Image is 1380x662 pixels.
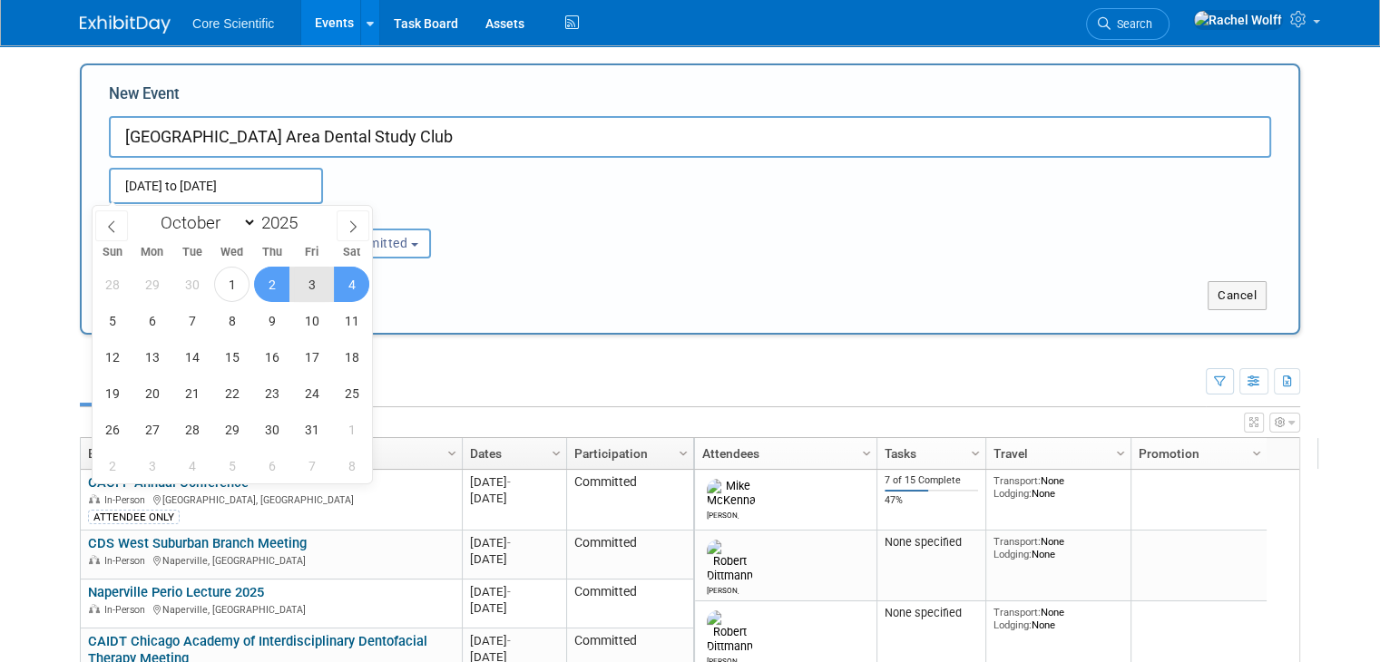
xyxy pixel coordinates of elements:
img: ExhibitDay [80,15,171,34]
div: None None [993,606,1124,632]
span: October 26, 2025 [94,412,130,447]
div: Naperville, [GEOGRAPHIC_DATA] [88,552,454,568]
a: Naperville Perio Lecture 2025 [88,584,264,600]
span: October 31, 2025 [294,412,329,447]
img: Robert Dittmann [707,540,753,583]
span: - [507,536,511,550]
span: Column Settings [968,446,983,461]
span: Lodging: [993,487,1032,500]
span: November 2, 2025 [94,448,130,483]
span: October 17, 2025 [294,339,329,375]
span: Search [1111,17,1152,31]
div: Mike McKenna [707,508,739,520]
a: OACFP Annual Conference [88,474,249,491]
a: Column Settings [674,438,694,465]
span: October 5, 2025 [94,303,130,338]
span: Lodging: [993,618,1032,631]
span: September 28, 2025 [94,267,130,302]
div: 7 of 15 Complete [885,474,979,487]
span: In-Person [104,555,151,567]
span: October 23, 2025 [254,375,289,411]
span: Wed [212,247,252,258]
div: Attendance / Format: [109,204,280,228]
span: Lodging: [993,548,1032,560]
div: None None [993,535,1124,561]
span: Sat [332,247,372,258]
a: Attendees [702,438,865,469]
span: October 8, 2025 [214,303,250,338]
span: November 6, 2025 [254,448,289,483]
span: Column Settings [549,446,563,461]
img: Robert Dittmann [707,610,753,654]
div: [GEOGRAPHIC_DATA], [GEOGRAPHIC_DATA] [88,492,454,507]
span: Thu [252,247,292,258]
span: October 7, 2025 [174,303,210,338]
img: Mike McKenna [707,479,756,508]
a: Column Settings [966,438,986,465]
a: Column Settings [1111,438,1131,465]
span: October 27, 2025 [134,412,170,447]
input: Name of Trade Show / Conference [109,116,1271,158]
span: October 11, 2025 [334,303,369,338]
span: October 22, 2025 [214,375,250,411]
span: October 19, 2025 [94,375,130,411]
span: November 5, 2025 [214,448,250,483]
button: Cancel [1208,281,1267,310]
span: October 16, 2025 [254,339,289,375]
span: - [507,585,511,599]
span: October 21, 2025 [174,375,210,411]
span: November 4, 2025 [174,448,210,483]
label: New Event [109,83,180,112]
span: October 14, 2025 [174,339,210,375]
div: [DATE] [470,584,558,599]
span: Sun [93,247,132,258]
a: Column Settings [857,438,877,465]
span: September 29, 2025 [134,267,170,302]
span: October 1, 2025 [214,267,250,302]
span: October 13, 2025 [134,339,170,375]
span: November 7, 2025 [294,448,329,483]
span: Column Settings [676,446,690,461]
div: [DATE] [470,633,558,648]
span: October 15, 2025 [214,339,250,375]
span: October 3, 2025 [294,267,329,302]
span: - [507,634,511,647]
span: October 4, 2025 [334,267,369,302]
div: None None [993,474,1124,501]
span: Transport: [993,535,1041,548]
span: November 8, 2025 [334,448,369,483]
a: CDS West Suburban Branch Meeting [88,535,307,551]
div: [DATE] [470,600,558,616]
span: October 28, 2025 [174,412,210,447]
span: Column Settings [445,446,459,461]
span: Column Settings [1249,446,1264,461]
span: October 25, 2025 [334,375,369,411]
div: None specified [885,606,979,620]
span: In-Person [104,494,151,506]
span: November 1, 2025 [334,412,369,447]
a: Column Settings [547,438,567,465]
a: Column Settings [443,438,463,465]
span: October 24, 2025 [294,375,329,411]
span: October 2, 2025 [254,267,289,302]
div: 47% [885,494,979,507]
span: Transport: [993,606,1041,618]
span: Transport: [993,474,1041,487]
span: September 30, 2025 [174,267,210,302]
span: - [507,475,511,489]
a: Column Settings [1248,438,1267,465]
a: Upcoming22 [80,368,186,403]
span: In-Person [104,604,151,616]
div: [DATE] [470,551,558,567]
span: Tue [172,247,212,258]
a: Promotion [1139,438,1255,469]
select: Month [152,211,257,234]
span: November 3, 2025 [134,448,170,483]
td: Committed [566,531,693,579]
td: Committed [566,579,693,628]
span: October 6, 2025 [134,303,170,338]
input: Start Date - End Date [109,168,323,204]
td: Committed [566,470,693,531]
a: Search [1086,8,1170,40]
a: Event [88,438,450,469]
